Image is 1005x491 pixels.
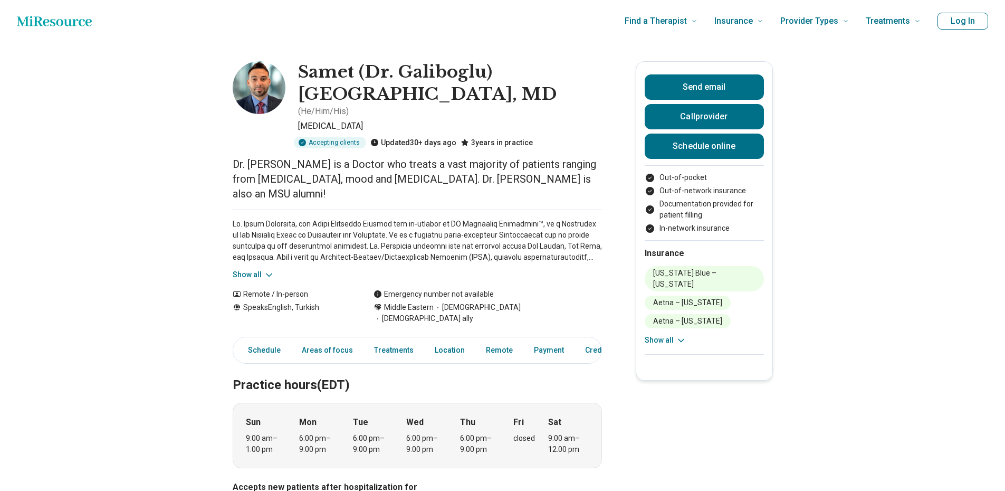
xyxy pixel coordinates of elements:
span: Treatments [866,14,910,29]
div: Speaks English, Turkish [233,302,352,324]
a: Treatments [368,339,420,361]
a: Remote [480,339,519,361]
h2: Practice hours (EDT) [233,351,602,394]
span: Middle Eastern [384,302,434,313]
div: 3 years in practice [461,137,533,148]
span: Insurance [714,14,753,29]
li: In-network insurance [645,223,764,234]
strong: Thu [460,416,475,429]
button: Log In [937,13,988,30]
p: Dr. [PERSON_NAME] is a Doctor who treats a vast majority of patients ranging from [MEDICAL_DATA],... [233,157,602,201]
span: [DEMOGRAPHIC_DATA] [434,302,521,313]
h2: Insurance [645,247,764,260]
li: Out-of-pocket [645,172,764,183]
li: Aetna – [US_STATE] [645,314,731,328]
li: Documentation provided for patient filling [645,199,764,221]
p: Lo. Ipsum Dolorsita, con Adipi Elitseddo Eiusmod tem in-utlabor et DO Magnaaliq Enimadmini™, ve q... [233,219,602,263]
ul: Payment options [645,172,764,234]
a: Credentials [579,339,631,361]
div: Remote / In-person [233,289,352,300]
div: 9:00 am – 1:00 pm [246,433,286,455]
div: 6:00 pm – 9:00 pm [299,433,340,455]
a: Schedule [235,339,287,361]
p: [MEDICAL_DATA] [298,120,602,133]
button: Callprovider [645,104,764,129]
span: Provider Types [780,14,838,29]
li: [US_STATE] Blue – [US_STATE] [645,266,764,291]
a: Areas of focus [295,339,359,361]
strong: Tue [353,416,368,429]
strong: Sun [246,416,261,429]
div: Emergency number not available [374,289,494,300]
div: Accepting clients [294,137,366,148]
strong: Mon [299,416,317,429]
div: Updated 30+ days ago [370,137,456,148]
div: 6:00 pm – 9:00 pm [406,433,447,455]
span: Find a Therapist [625,14,687,29]
li: Aetna – [US_STATE] [645,296,731,310]
li: Out-of-network insurance [645,185,764,196]
a: Schedule online [645,134,764,159]
button: Send email [645,74,764,100]
strong: Fri [513,416,524,429]
button: Show all [233,269,274,280]
strong: Wed [406,416,424,429]
div: 6:00 pm – 9:00 pm [460,433,501,455]
p: ( He/Him/His ) [298,105,349,118]
a: Home page [17,11,92,32]
strong: Sat [548,416,561,429]
a: Payment [528,339,570,361]
a: Location [428,339,471,361]
div: When does the program meet? [233,403,602,468]
img: Samet Galiboglu, MD, Psychiatrist [233,61,285,114]
button: Show all [645,335,686,346]
div: 9:00 am – 12:00 pm [548,433,589,455]
span: [DEMOGRAPHIC_DATA] ally [374,313,473,324]
div: 6:00 pm – 9:00 pm [353,433,394,455]
div: closed [513,433,535,444]
h1: Samet (Dr. Galiboglu) [GEOGRAPHIC_DATA], MD [298,61,602,105]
